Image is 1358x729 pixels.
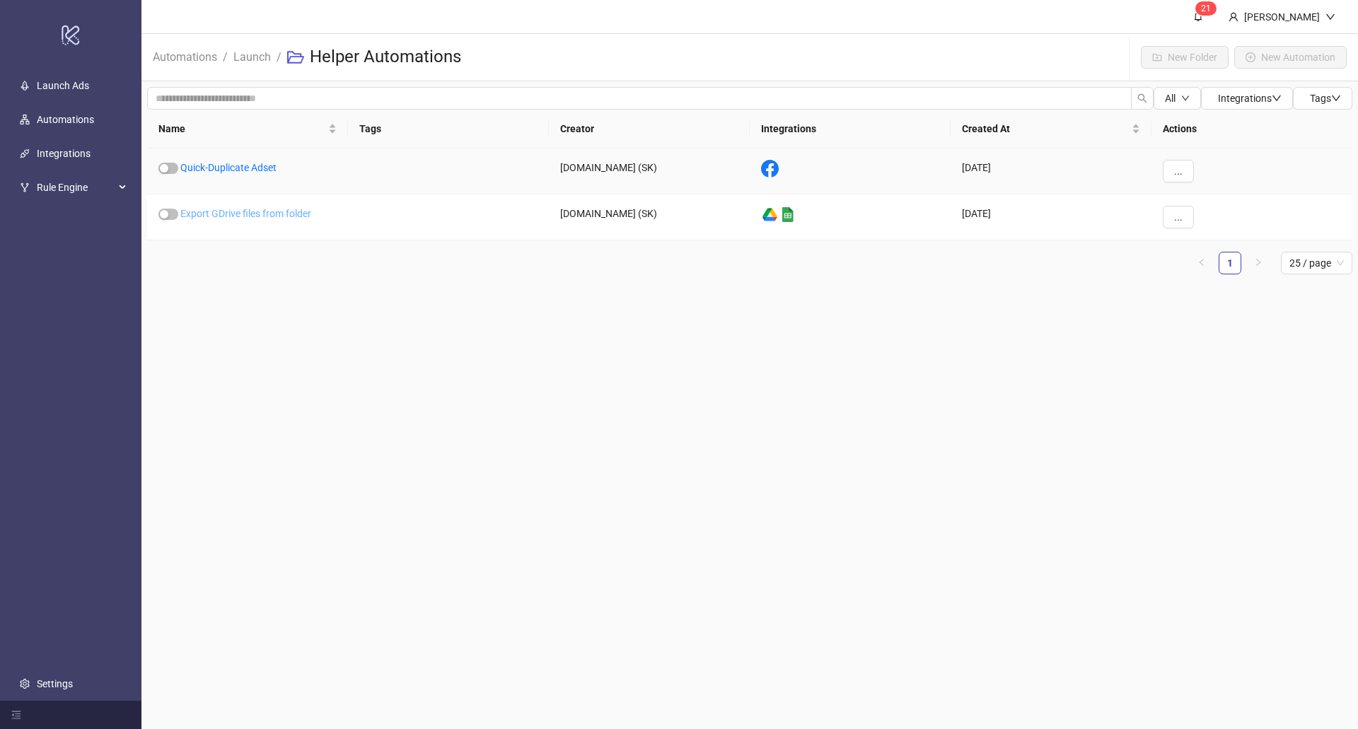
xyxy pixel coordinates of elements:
[1165,93,1176,104] span: All
[1174,211,1183,223] span: ...
[37,148,91,159] a: Integrations
[180,162,277,173] a: Quick-Duplicate Adset
[1163,206,1194,228] button: ...
[37,173,115,202] span: Rule Engine
[150,48,220,64] a: Automations
[1190,252,1213,274] button: left
[1193,11,1203,21] span: bell
[1201,87,1293,110] button: Integrationsdown
[1190,252,1213,274] li: Previous Page
[1181,94,1190,103] span: down
[951,194,1151,240] div: [DATE]
[231,48,274,64] a: Launch
[1247,252,1270,274] li: Next Page
[1234,46,1347,69] button: New Automation
[1238,9,1325,25] div: [PERSON_NAME]
[20,182,30,192] span: fork
[1141,46,1229,69] button: New Folder
[549,194,750,240] div: [DOMAIN_NAME] (SK)
[1219,252,1241,274] li: 1
[1219,252,1241,274] a: 1
[1310,93,1341,104] span: Tags
[962,121,1129,136] span: Created At
[1289,252,1344,274] span: 25 / page
[11,710,21,720] span: menu-fold
[1206,4,1211,13] span: 1
[277,35,282,80] li: /
[1331,93,1341,103] span: down
[1163,160,1194,182] button: ...
[37,80,89,91] a: Launch Ads
[1197,258,1206,267] span: left
[549,148,750,194] div: [DOMAIN_NAME] (SK)
[1254,258,1263,267] span: right
[37,114,94,125] a: Automations
[1325,12,1335,22] span: down
[310,46,461,69] h3: Helper Automations
[1151,110,1352,148] th: Actions
[951,148,1151,194] div: [DATE]
[147,110,348,148] th: Name
[180,208,311,219] a: Export GDrive files from folder
[1154,87,1201,110] button: Alldown
[1137,93,1147,103] span: search
[1174,165,1183,177] span: ...
[37,678,73,689] a: Settings
[1229,12,1238,22] span: user
[951,110,1151,148] th: Created At
[1247,252,1270,274] button: right
[1201,4,1206,13] span: 2
[1218,93,1282,104] span: Integrations
[1195,1,1217,16] sup: 21
[287,49,304,66] span: folder-open
[1281,252,1352,274] div: Page Size
[1293,87,1352,110] button: Tagsdown
[750,110,951,148] th: Integrations
[549,110,750,148] th: Creator
[348,110,549,148] th: Tags
[1272,93,1282,103] span: down
[158,121,325,136] span: Name
[223,35,228,80] li: /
